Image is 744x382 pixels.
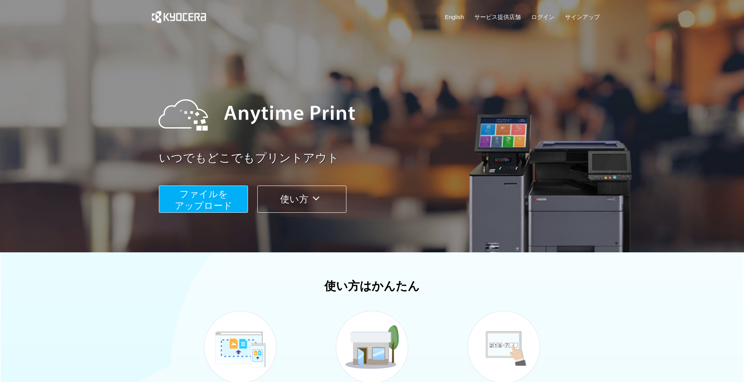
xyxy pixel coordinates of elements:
[474,13,521,21] a: サービス提供店舗
[565,13,600,21] a: サインアップ
[445,13,464,21] a: English
[159,150,604,167] a: いつでもどこでもプリントアウト
[175,189,232,211] span: ファイルを ​​アップロード
[159,186,248,213] button: ファイルを​​アップロード
[531,13,555,21] a: ログイン
[257,186,346,213] button: 使い方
